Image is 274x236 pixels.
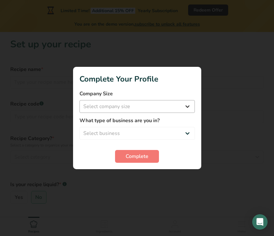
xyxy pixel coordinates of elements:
span: Complete [126,153,148,160]
label: Company Size [79,90,195,98]
div: Open Intercom Messenger [252,214,268,230]
h1: Complete Your Profile [79,73,195,85]
label: What type of business are you in? [79,117,195,124]
button: Complete [115,150,159,163]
